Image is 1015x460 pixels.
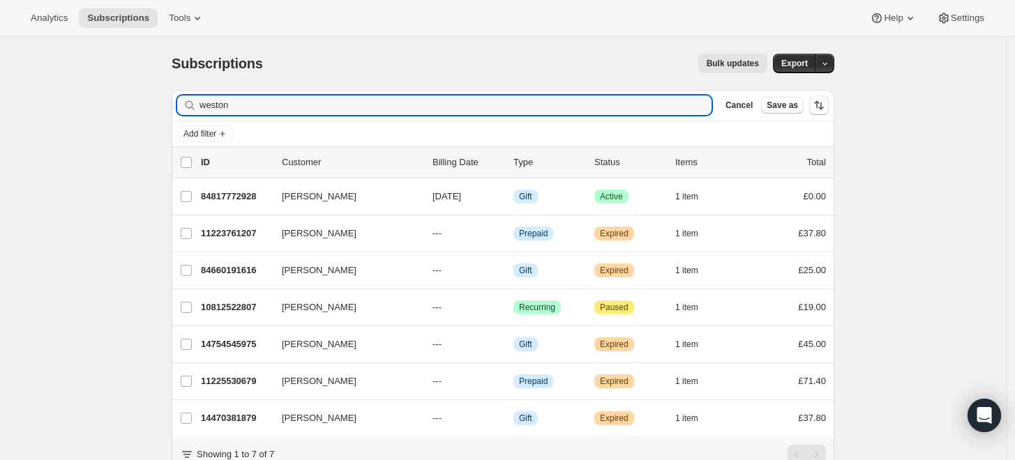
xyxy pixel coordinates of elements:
[798,228,826,238] span: £37.80
[600,339,629,350] span: Expired
[675,261,714,280] button: 1 item
[201,300,271,314] p: 10812522807
[928,8,993,28] button: Settings
[675,191,698,202] span: 1 item
[798,413,826,423] span: £37.80
[201,155,826,169] div: IDCustomerBilling DateTypeStatusItemsTotal
[675,376,698,387] span: 1 item
[720,97,758,114] button: Cancel
[201,408,826,428] div: 14470381879[PERSON_NAME]---InfoGiftWarningExpired1 item£37.80
[798,302,826,312] span: £19.00
[177,125,233,142] button: Add filter
[273,407,413,429] button: [PERSON_NAME]
[282,337,356,351] span: [PERSON_NAME]
[600,265,629,276] span: Expired
[200,95,712,115] input: Filter subscribers
[519,339,532,350] span: Gift
[600,376,629,387] span: Expired
[273,222,413,245] button: [PERSON_NAME]
[201,187,826,206] div: 84817772928[PERSON_NAME][DATE]InfoGiftSuccessActive1 item£0.00
[172,56,263,71] span: Subscriptions
[803,191,826,201] span: £0.00
[433,376,442,386] span: ---
[79,8,158,28] button: Subscriptions
[707,58,759,69] span: Bulk updates
[282,227,356,240] span: [PERSON_NAME]
[675,155,745,169] div: Items
[773,54,816,73] button: Export
[22,8,76,28] button: Analytics
[433,228,442,238] span: ---
[183,128,216,139] span: Add filter
[201,261,826,280] div: 84660191616[PERSON_NAME]---InfoGiftWarningExpired1 item£25.00
[698,54,767,73] button: Bulk updates
[600,413,629,424] span: Expired
[675,371,714,391] button: 1 item
[201,337,271,351] p: 14754545975
[433,339,442,349] span: ---
[433,191,461,201] span: [DATE]
[160,8,213,28] button: Tools
[201,298,826,317] div: 10812522807[PERSON_NAME]---SuccessRecurringAttentionPaused1 item£19.00
[798,376,826,386] span: £71.40
[807,155,826,169] p: Total
[809,95,829,115] button: Sort the results
[675,228,698,239] span: 1 item
[600,302,629,313] span: Paused
[201,371,826,391] div: 11225530679[PERSON_NAME]---InfoPrepaidWarningExpired1 item£71.40
[282,411,356,425] span: [PERSON_NAME]
[884,13,903,24] span: Help
[273,185,413,208] button: [PERSON_NAME]
[862,8,925,28] button: Help
[513,155,583,169] div: Type
[433,265,442,275] span: ---
[675,224,714,243] button: 1 item
[31,13,68,24] span: Analytics
[675,302,698,313] span: 1 item
[675,413,698,424] span: 1 item
[675,335,714,354] button: 1 item
[519,376,548,387] span: Prepaid
[519,302,555,313] span: Recurring
[282,155,421,169] p: Customer
[433,155,502,169] p: Billing Date
[600,228,629,239] span: Expired
[201,411,271,425] p: 14470381879
[433,302,442,312] span: ---
[201,190,271,204] p: 84817772928
[600,191,623,202] span: Active
[761,97,804,114] button: Save as
[519,191,532,202] span: Gift
[201,374,271,388] p: 11225530679
[675,339,698,350] span: 1 item
[675,408,714,428] button: 1 item
[282,374,356,388] span: [PERSON_NAME]
[968,399,1001,432] div: Open Intercom Messenger
[201,263,271,277] p: 84660191616
[519,413,532,424] span: Gift
[201,335,826,354] div: 14754545975[PERSON_NAME]---InfoGiftWarningExpired1 item£45.00
[169,13,190,24] span: Tools
[951,13,984,24] span: Settings
[781,58,808,69] span: Export
[675,187,714,206] button: 1 item
[798,339,826,349] span: £45.00
[201,155,271,169] p: ID
[273,333,413,355] button: [PERSON_NAME]
[273,370,413,392] button: [PERSON_NAME]
[282,300,356,314] span: [PERSON_NAME]
[675,265,698,276] span: 1 item
[725,100,753,111] span: Cancel
[767,100,798,111] span: Save as
[675,298,714,317] button: 1 item
[519,265,532,276] span: Gift
[433,413,442,423] span: ---
[519,228,548,239] span: Prepaid
[798,265,826,275] span: £25.00
[87,13,149,24] span: Subscriptions
[594,155,664,169] p: Status
[273,296,413,319] button: [PERSON_NAME]
[273,259,413,282] button: [PERSON_NAME]
[201,227,271,240] p: 11223761207
[201,224,826,243] div: 11223761207[PERSON_NAME]---InfoPrepaidWarningExpired1 item£37.80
